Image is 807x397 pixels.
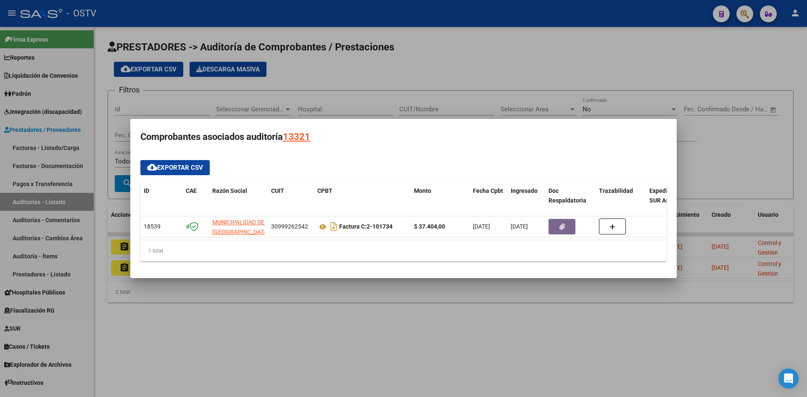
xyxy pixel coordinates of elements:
div: 18539 [144,222,179,231]
span: 30999262542 [271,223,308,230]
datatable-header-cell: CUIT [268,182,314,219]
span: Monto [414,187,431,194]
mat-icon: cloud_download [147,162,157,172]
strong: 2-101734 [339,223,393,230]
span: Razón Social [212,187,247,194]
datatable-header-cell: Expediente SUR Asociado [646,182,692,219]
div: 13321 [283,129,310,145]
strong: $ 37.404,00 [414,223,445,230]
span: CUIT [271,187,284,194]
datatable-header-cell: ID [140,182,182,219]
span: Ingresado [511,187,538,194]
datatable-header-cell: Fecha Cpbt [469,182,507,219]
span: Expediente SUR Asociado [649,187,687,204]
datatable-header-cell: Razón Social [209,182,268,219]
span: [DATE] [473,223,490,230]
span: Exportar CSV [147,164,203,171]
span: Doc Respaldatoria [549,187,586,204]
span: MUNICIPALIDAD DE [GEOGRAPHIC_DATA] [212,219,269,235]
datatable-header-cell: CAE [182,182,209,219]
span: Factura C: [339,223,367,230]
span: Trazabilidad [599,187,633,194]
span: [DATE] [511,223,528,230]
button: Exportar CSV [140,160,210,175]
div: Open Intercom Messenger [778,368,799,389]
h3: Comprobantes asociados auditoría [140,129,667,145]
i: Descargar documento [328,220,339,233]
datatable-header-cell: Doc Respaldatoria [545,182,596,219]
datatable-header-cell: Ingresado [507,182,545,219]
datatable-header-cell: CPBT [314,182,411,219]
span: Fecha Cpbt [473,187,503,194]
span: CAE [186,187,197,194]
datatable-header-cell: Monto [411,182,469,219]
span: CPBT [317,187,332,194]
datatable-header-cell: Trazabilidad [596,182,646,219]
div: 1 total [140,240,667,261]
span: ID [144,187,149,194]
